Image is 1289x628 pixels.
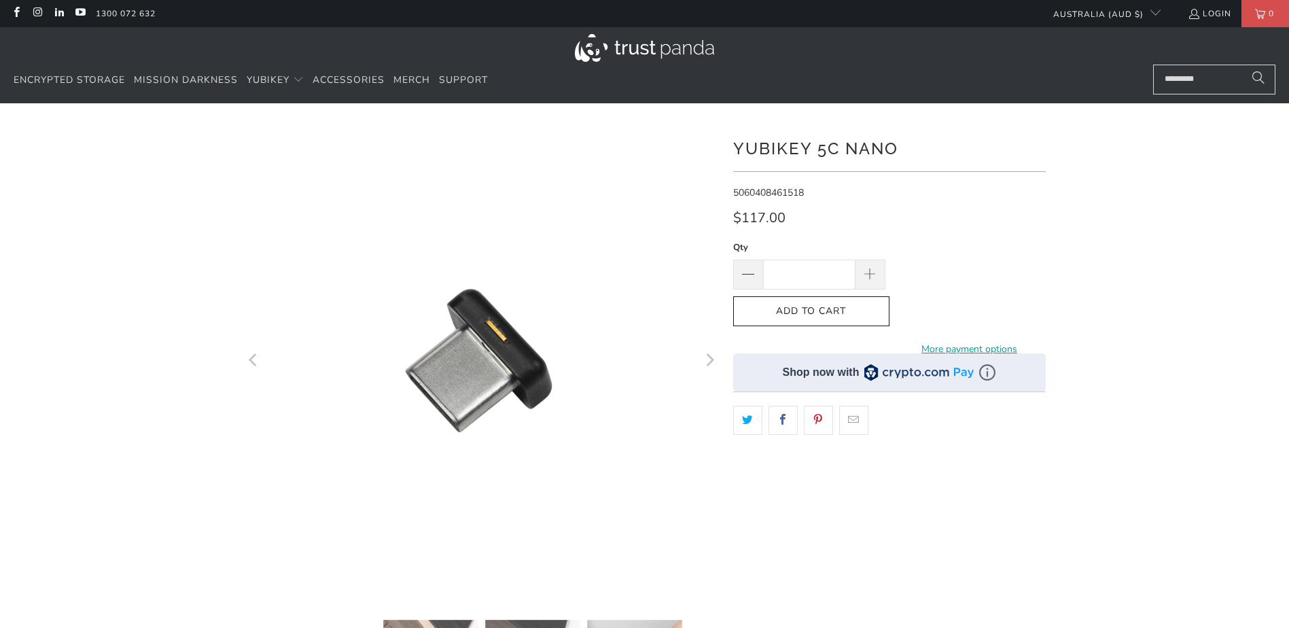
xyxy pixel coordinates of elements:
[733,296,889,327] button: Add to Cart
[31,8,43,19] a: Trust Panda Australia on Instagram
[1153,65,1275,94] input: Search...
[74,8,86,19] a: Trust Panda Australia on YouTube
[393,65,430,97] a: Merch
[894,342,1046,357] a: More payment options
[313,73,385,86] span: Accessories
[839,406,868,434] a: Email this to a friend
[14,65,125,97] a: Encrypted Storage
[134,73,238,86] span: Mission Darkness
[244,124,720,599] a: YubiKey 5C Nano - Trust Panda
[14,73,125,86] span: Encrypted Storage
[14,65,488,97] nav: Translation missing: en.navigation.header.main_nav
[769,406,798,434] a: Share this on Facebook
[733,406,762,434] a: Share this on Twitter
[247,65,304,97] summary: YubiKey
[804,406,833,434] a: Share this on Pinterest
[1241,65,1275,94] button: Search
[733,186,804,199] span: 5060408461518
[699,124,720,599] button: Next
[575,34,714,62] img: Trust Panda Australia
[733,134,1046,161] h1: YubiKey 5C Nano
[733,209,785,227] span: $117.00
[393,73,430,86] span: Merch
[783,365,860,380] div: Shop now with
[439,73,488,86] span: Support
[247,73,289,86] span: YubiKey
[1188,6,1231,21] a: Login
[747,306,875,317] span: Add to Cart
[439,65,488,97] a: Support
[313,65,385,97] a: Accessories
[53,8,65,19] a: Trust Panda Australia on LinkedIn
[243,124,265,599] button: Previous
[10,8,22,19] a: Trust Panda Australia on Facebook
[134,65,238,97] a: Mission Darkness
[733,240,885,255] label: Qty
[96,6,156,21] a: 1300 072 632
